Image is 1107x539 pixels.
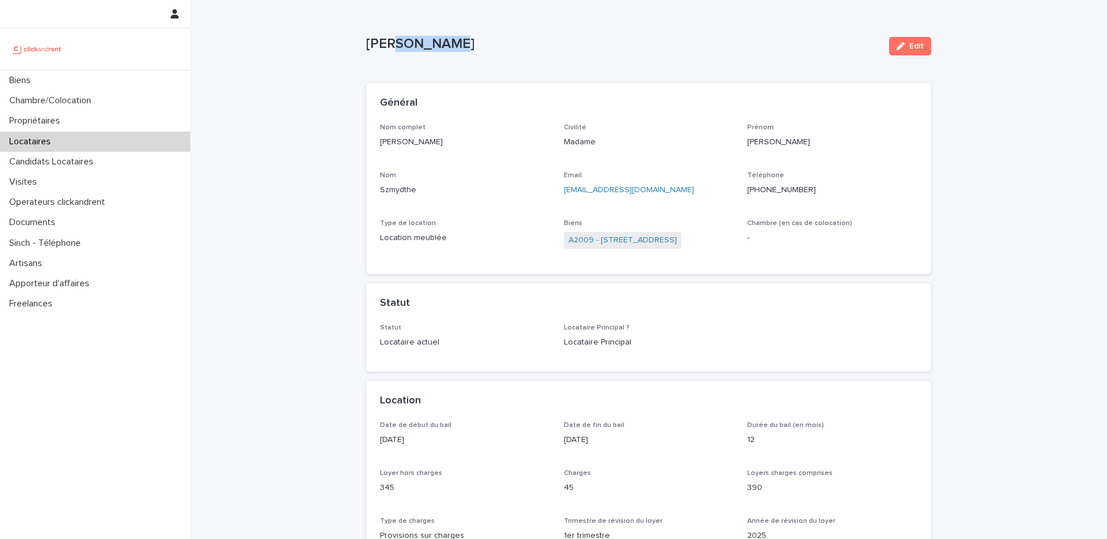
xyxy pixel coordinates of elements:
[380,297,410,310] h2: Statut
[5,75,40,86] p: Biens
[5,156,103,167] p: Candidats Locataires
[380,336,550,349] p: Locataire actuel
[380,518,435,525] span: Type de charges
[564,422,624,429] span: Date de fin du bail
[5,197,114,208] p: Operateurs clickandrent
[380,434,550,446] p: [DATE]
[747,518,835,525] span: Année de révision du loyer
[5,258,51,269] p: Artisans
[380,97,417,110] h2: Général
[564,470,591,477] span: Charges
[380,422,451,429] span: Date de début du bail
[747,232,917,244] p: -
[747,220,852,227] span: Chambre (en cas de colocation)
[5,238,90,249] p: Sinch - Téléphone
[747,434,917,446] p: 12
[564,324,630,331] span: Locataire Principal ?
[5,217,65,228] p: Documents
[909,42,924,50] span: Edit
[747,136,917,148] p: [PERSON_NAME]
[380,172,396,179] span: Nom
[5,177,46,188] p: Visites
[380,184,550,196] p: Szmydthe
[380,482,550,494] p: 345
[380,220,436,227] span: Type de location
[747,184,917,196] p: [PHONE_NUMBER]
[564,434,734,446] p: [DATE]
[889,37,931,55] button: Edit
[380,136,550,148] p: [PERSON_NAME]
[564,220,582,227] span: Biens
[5,298,62,309] p: Freelances
[380,324,401,331] span: Statut
[747,172,784,179] span: Téléphone
[5,278,99,289] p: Apporteur d'affaires
[747,482,917,494] p: 390
[366,36,880,53] p: [PERSON_NAME]
[564,124,586,131] span: Civilité
[5,136,60,147] p: Locataires
[380,470,442,477] span: Loyer hors charges
[380,232,550,244] p: Location meublée
[747,470,833,477] span: Loyers charges comprises
[380,124,426,131] span: Nom complet
[747,422,824,429] span: Durée du bail (en mois)
[564,518,662,525] span: Trimestre de révision du loyer
[5,115,69,126] p: Propriétaires
[564,136,734,148] p: Madame
[747,124,774,131] span: Prénom
[568,234,677,246] a: A2009 - [STREET_ADDRESS]
[5,95,100,106] p: Chambre/Colocation
[564,172,582,179] span: Email
[564,186,694,194] a: [EMAIL_ADDRESS][DOMAIN_NAME]
[564,336,734,349] p: Locataire Principal
[564,482,734,494] p: 45
[380,395,421,407] h2: Location
[9,38,65,61] img: UCB0brd3T0yccxBKYDjQ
